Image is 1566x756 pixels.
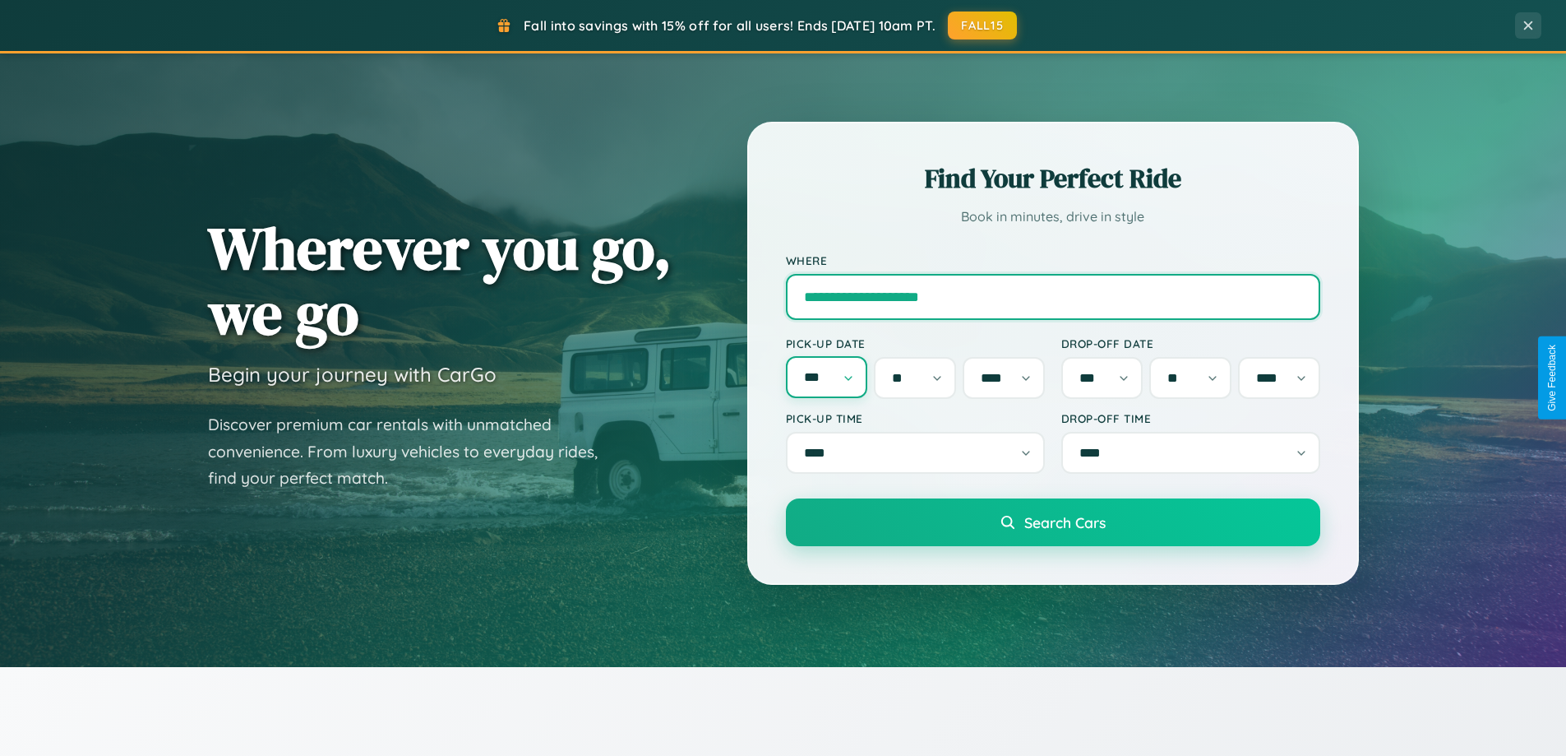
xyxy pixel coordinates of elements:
[208,362,497,387] h3: Begin your journey with CarGo
[1546,345,1558,411] div: Give Feedback
[948,12,1017,39] button: FALL15
[524,17,935,34] span: Fall into savings with 15% off for all users! Ends [DATE] 10am PT.
[208,411,619,492] p: Discover premium car rentals with unmatched convenience. From luxury vehicles to everyday rides, ...
[786,499,1320,546] button: Search Cars
[1061,336,1320,350] label: Drop-off Date
[786,160,1320,197] h2: Find Your Perfect Ride
[1061,411,1320,425] label: Drop-off Time
[1024,513,1106,531] span: Search Cars
[786,411,1045,425] label: Pick-up Time
[786,253,1320,267] label: Where
[786,205,1320,229] p: Book in minutes, drive in style
[786,336,1045,350] label: Pick-up Date
[208,216,672,346] h1: Wherever you go, we go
